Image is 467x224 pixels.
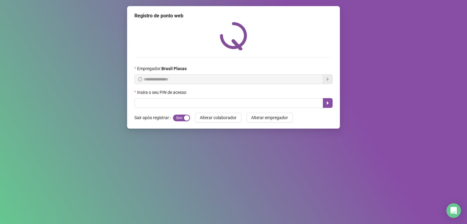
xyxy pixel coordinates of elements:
div: Open Intercom Messenger [446,203,461,218]
span: info-circle [138,77,142,81]
span: Alterar colaborador [200,114,237,121]
div: Registro de ponto web [134,12,333,20]
span: Empregador : [137,65,187,72]
strong: Brasil Placas [161,66,187,71]
label: Insira o seu PIN de acesso [134,89,190,96]
span: Alterar empregador [251,114,288,121]
button: Alterar colaborador [195,113,241,123]
span: caret-right [325,101,330,105]
button: Alterar empregador [246,113,293,123]
img: QRPoint [220,22,247,50]
label: Sair após registrar [134,113,173,123]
